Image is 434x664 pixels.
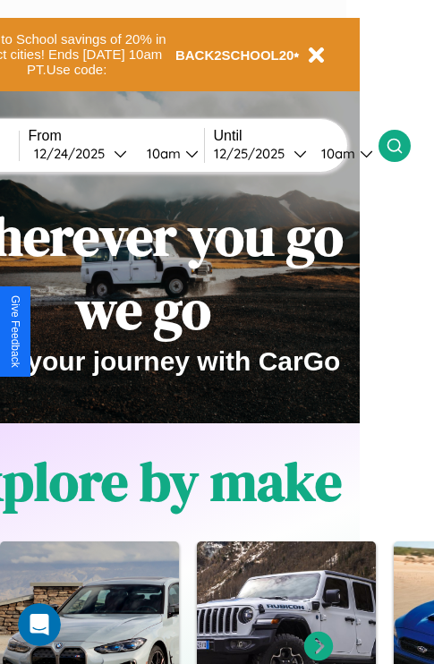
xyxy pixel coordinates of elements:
div: Give Feedback [9,295,21,368]
label: Until [214,128,379,144]
button: 10am [307,144,379,163]
div: 12 / 24 / 2025 [34,145,114,162]
div: 10am [138,145,185,162]
label: From [29,128,204,144]
b: BACK2SCHOOL20 [175,47,294,63]
button: 12/24/2025 [29,144,132,163]
div: 10am [312,145,360,162]
button: 10am [132,144,204,163]
div: 12 / 25 / 2025 [214,145,294,162]
iframe: Intercom live chat [18,603,61,646]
